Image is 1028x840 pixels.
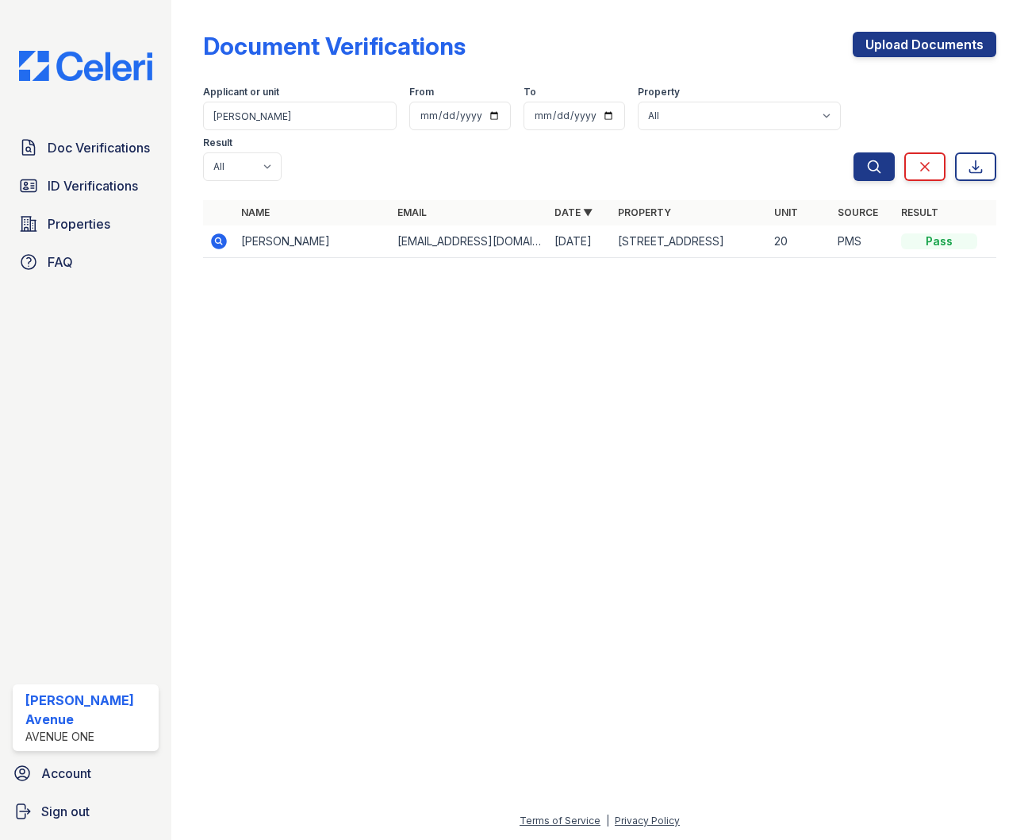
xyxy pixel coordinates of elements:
div: Avenue One [25,729,152,745]
label: Property [638,86,680,98]
a: Property [618,206,671,218]
label: Applicant or unit [203,86,279,98]
a: Unit [774,206,798,218]
td: [STREET_ADDRESS] [612,225,768,258]
td: 20 [768,225,831,258]
div: Pass [901,233,977,249]
div: | [606,815,609,827]
label: From [409,86,434,98]
span: FAQ [48,252,73,272]
a: Sign out [6,796,165,827]
a: Name [241,206,270,218]
img: CE_Logo_Blue-a8612792a0a2168367f1c8372b55b34899dd931a85d93a1a3d3e32e68fde9ad4.png [6,51,165,81]
a: Terms of Service [520,815,600,827]
td: [DATE] [548,225,612,258]
span: Properties [48,214,110,233]
a: Result [901,206,938,218]
label: Result [203,137,232,149]
a: Date ▼ [554,206,593,218]
span: Doc Verifications [48,138,150,157]
a: Upload Documents [853,32,996,57]
div: Document Verifications [203,32,466,60]
td: [EMAIL_ADDRESS][DOMAIN_NAME] [391,225,547,258]
a: Account [6,757,165,789]
span: Account [41,764,91,783]
a: Source [838,206,878,218]
a: FAQ [13,246,159,278]
a: Privacy Policy [615,815,680,827]
span: ID Verifications [48,176,138,195]
a: ID Verifications [13,170,159,202]
span: Sign out [41,802,90,821]
td: [PERSON_NAME] [235,225,391,258]
a: Properties [13,208,159,240]
a: Email [397,206,427,218]
label: To [524,86,536,98]
input: Search by name, email, or unit number [203,102,397,130]
div: [PERSON_NAME] Avenue [25,691,152,729]
a: Doc Verifications [13,132,159,164]
td: PMS [831,225,895,258]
